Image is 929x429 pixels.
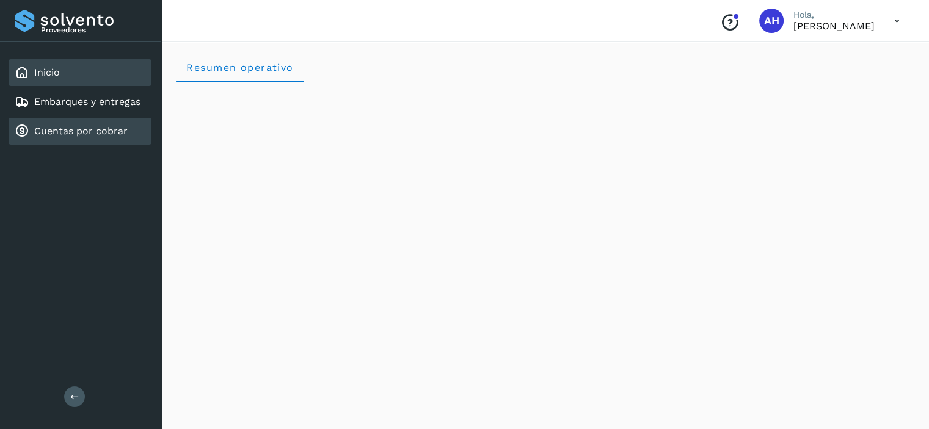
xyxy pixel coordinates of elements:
[41,26,147,34] p: Proveedores
[9,118,151,145] div: Cuentas por cobrar
[793,20,875,32] p: AZUCENA HERNANDEZ LOPEZ
[9,88,151,115] div: Embarques y entregas
[34,125,128,137] a: Cuentas por cobrar
[186,62,294,73] span: Resumen operativo
[9,59,151,86] div: Inicio
[34,67,60,78] a: Inicio
[34,96,140,107] a: Embarques y entregas
[793,10,875,20] p: Hola,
